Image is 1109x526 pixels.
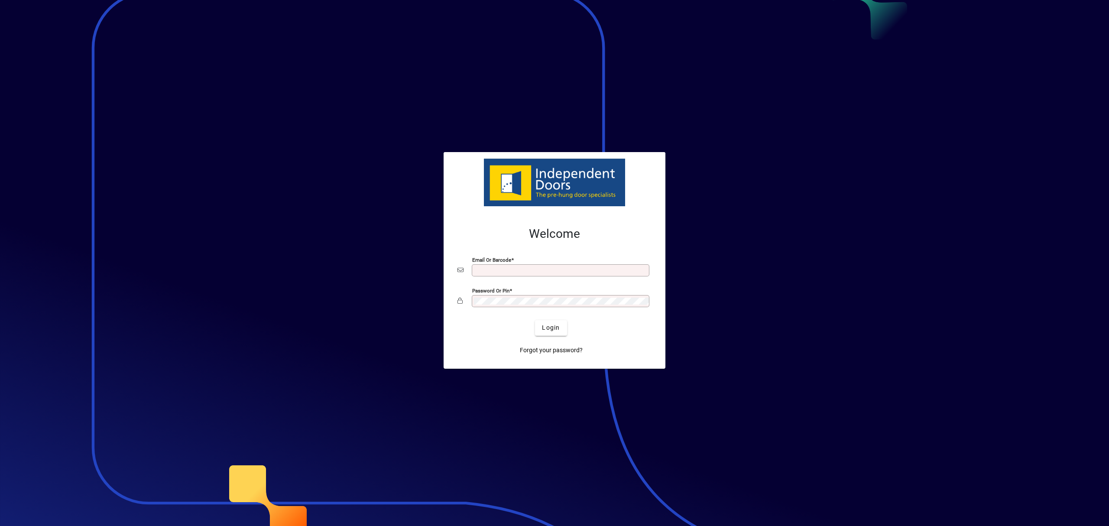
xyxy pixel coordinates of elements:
mat-label: Password or Pin [472,287,509,293]
mat-label: Email or Barcode [472,257,511,263]
a: Forgot your password? [516,343,586,358]
button: Login [535,320,567,336]
h2: Welcome [457,227,652,241]
span: Login [542,323,560,332]
span: Forgot your password? [520,346,583,355]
